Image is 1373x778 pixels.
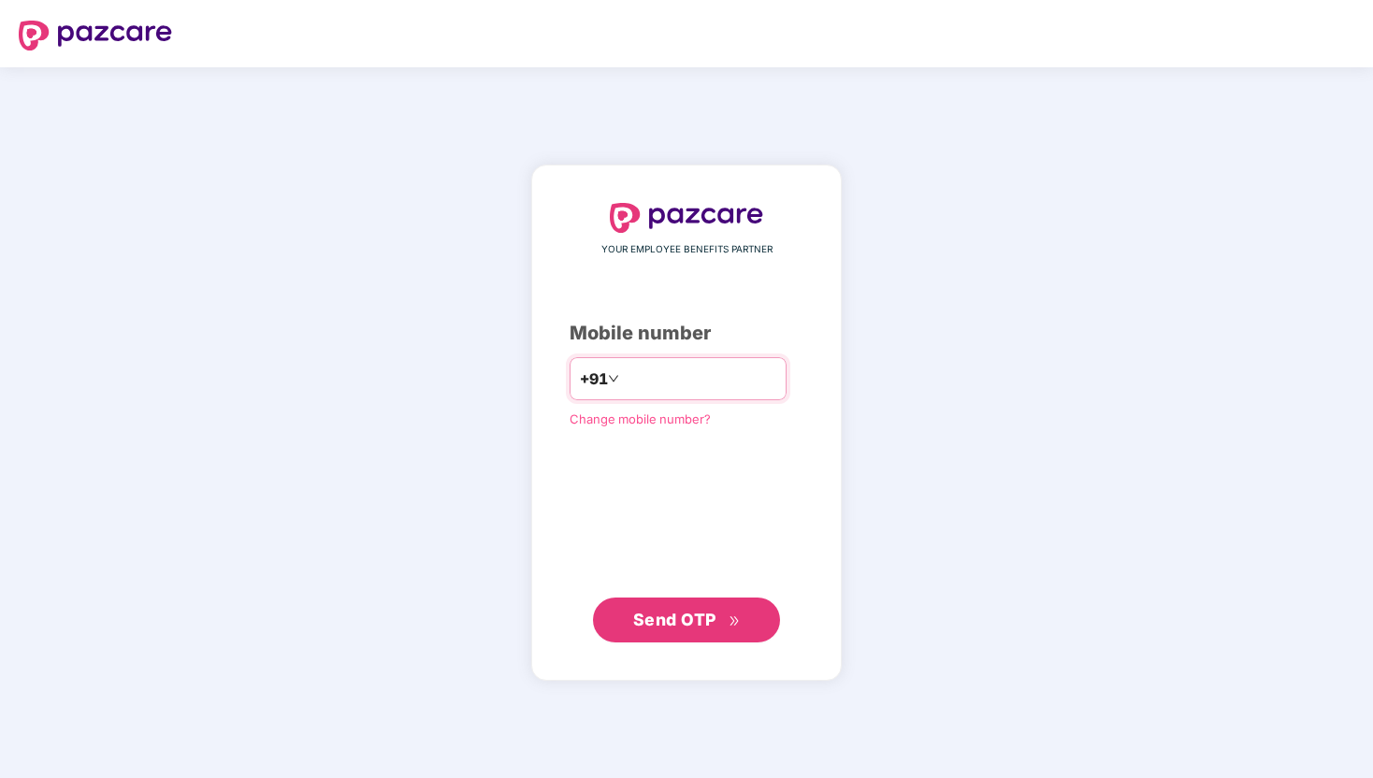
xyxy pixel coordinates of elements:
span: YOUR EMPLOYEE BENEFITS PARTNER [601,242,773,257]
span: down [608,373,619,384]
span: Send OTP [633,610,716,629]
div: Mobile number [570,319,803,348]
img: logo [610,203,763,233]
a: Change mobile number? [570,411,711,426]
span: +91 [580,367,608,391]
img: logo [19,21,172,50]
button: Send OTPdouble-right [593,598,780,642]
span: double-right [729,615,741,627]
